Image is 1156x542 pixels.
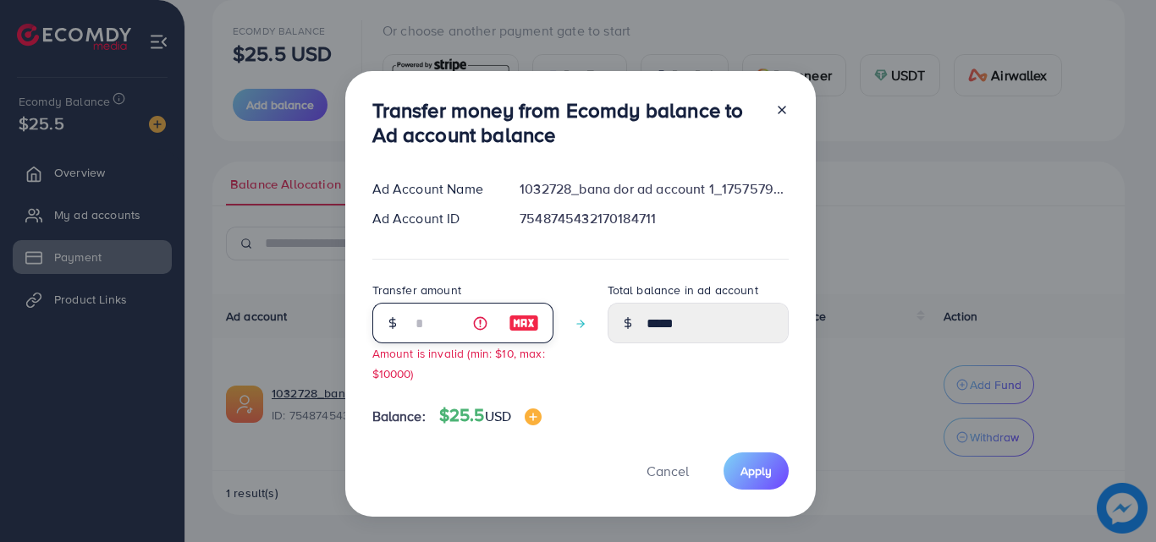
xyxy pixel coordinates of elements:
div: Ad Account Name [359,179,507,199]
span: Balance: [372,407,426,426]
div: Ad Account ID [359,209,507,228]
button: Apply [724,452,789,489]
span: USD [485,407,511,425]
img: image [509,313,539,333]
label: Transfer amount [372,282,461,298]
img: image [525,408,542,425]
span: Cancel [647,462,689,480]
label: Total balance in ad account [608,282,758,298]
div: 7548745432170184711 [506,209,801,228]
span: Apply [740,463,772,479]
button: Cancel [625,452,710,489]
div: 1032728_bana dor ad account 1_1757579407255 [506,179,801,199]
small: Amount is invalid (min: $10, max: $10000) [372,345,545,380]
h3: Transfer money from Ecomdy balance to Ad account balance [372,98,762,147]
h4: $25.5 [439,405,542,426]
